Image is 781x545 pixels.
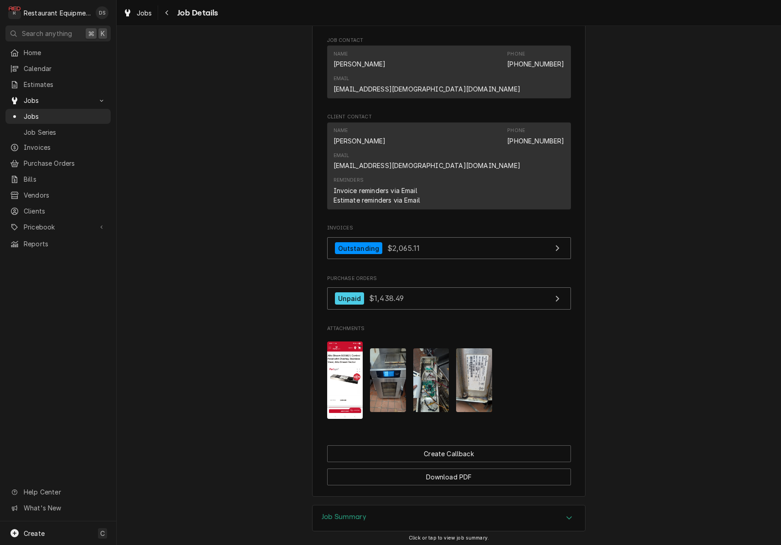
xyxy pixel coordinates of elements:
a: Purchase Orders [5,156,111,171]
span: Invoices [327,224,571,232]
a: Calendar [5,61,111,76]
a: Job Series [5,125,111,140]
span: Jobs [137,8,152,18]
span: $2,065.11 [387,244,420,253]
div: [PERSON_NAME] [334,136,386,146]
div: Restaurant Equipment Diagnostics's Avatar [8,6,21,19]
a: Home [5,45,111,60]
img: mjzZF3oeQlyiRhhJUXoM [327,341,363,419]
span: Help Center [24,487,105,497]
a: Go to What's New [5,500,111,515]
div: Client Contact [327,113,571,213]
div: Job Contact List [327,46,571,102]
a: Jobs [5,109,111,124]
a: Clients [5,204,111,219]
div: Purchase Orders [327,275,571,314]
span: Job Contact [327,37,571,44]
div: Email [334,152,349,159]
div: Phone [507,51,525,58]
a: Bills [5,172,111,187]
div: Button Group Row [327,445,571,462]
span: What's New [24,503,105,513]
div: Outstanding [335,242,383,255]
div: Unpaid [335,292,365,305]
div: Client Contact List [327,122,571,214]
button: Create Callback [327,445,571,462]
span: Purchase Orders [327,275,571,282]
a: [EMAIL_ADDRESS][DEMOGRAPHIC_DATA][DOMAIN_NAME] [334,162,520,169]
span: Estimates [24,80,106,89]
span: Invoices [24,143,106,152]
span: Pricebook [24,222,92,232]
div: Accordion Header [313,505,585,531]
div: Job Summary [312,505,586,531]
span: $1,438.49 [369,294,404,303]
a: Invoices [5,140,111,155]
a: Vendors [5,188,111,203]
img: sfh2c6o6SJKBcD9BKeQY [370,348,406,412]
div: Button Group [327,445,571,485]
img: UDE0zseSkim3IgThW6Kr [456,348,492,412]
div: Phone [507,127,564,145]
span: Job Details [175,7,218,19]
div: Invoice reminders via Email [334,186,417,195]
div: Contact [327,122,571,209]
div: Estimate reminders via Email [334,195,420,205]
span: Jobs [24,96,92,105]
span: Client Contact [327,113,571,121]
div: Email [334,75,520,93]
div: Restaurant Equipment Diagnostics [24,8,91,18]
span: Create [24,530,45,537]
div: Reminders [334,177,364,184]
span: Job Series [24,127,106,137]
span: Search anything [22,29,72,38]
div: Email [334,75,349,82]
span: Attachments [327,334,571,426]
span: C [100,529,105,538]
a: View Invoice [327,237,571,260]
div: Button Group Row [327,462,571,485]
button: Download PDF [327,469,571,485]
a: Estimates [5,77,111,92]
div: Name [334,51,348,58]
a: View Purchase Order [327,287,571,310]
span: Click or tap to view job summary. [409,535,489,541]
a: Jobs [119,5,156,20]
span: ⌘ [88,29,94,38]
div: Derek Stewart's Avatar [96,6,108,19]
span: Jobs [24,112,106,121]
div: Name [334,127,386,145]
a: Go to Pricebook [5,219,111,234]
div: Contact [327,46,571,98]
span: Purchase Orders [24,158,106,168]
img: txBSs3TTuK8BaCjNRjcF [413,348,449,412]
a: [EMAIL_ADDRESS][DEMOGRAPHIC_DATA][DOMAIN_NAME] [334,85,520,93]
div: Invoices [327,224,571,264]
div: [PERSON_NAME] [334,59,386,69]
a: [PHONE_NUMBER] [507,60,564,68]
button: Accordion Details Expand Trigger [313,505,585,531]
span: Calendar [24,64,106,73]
h3: Job Summary [322,513,366,521]
span: Reports [24,239,106,249]
div: Phone [507,127,525,134]
a: [PHONE_NUMBER] [507,137,564,145]
div: Reminders [334,177,420,204]
div: Job Contact [327,37,571,102]
span: Bills [24,174,106,184]
a: Go to Help Center [5,484,111,499]
span: Clients [24,206,106,216]
div: Email [334,152,520,170]
span: Home [24,48,106,57]
div: DS [96,6,108,19]
button: Navigate back [160,5,175,20]
div: R [8,6,21,19]
a: Go to Jobs [5,93,111,108]
span: Attachments [327,325,571,332]
a: Reports [5,236,111,251]
div: Name [334,51,386,69]
div: Name [334,127,348,134]
span: Vendors [24,190,106,200]
button: Search anything⌘K [5,25,111,41]
span: K [101,29,105,38]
